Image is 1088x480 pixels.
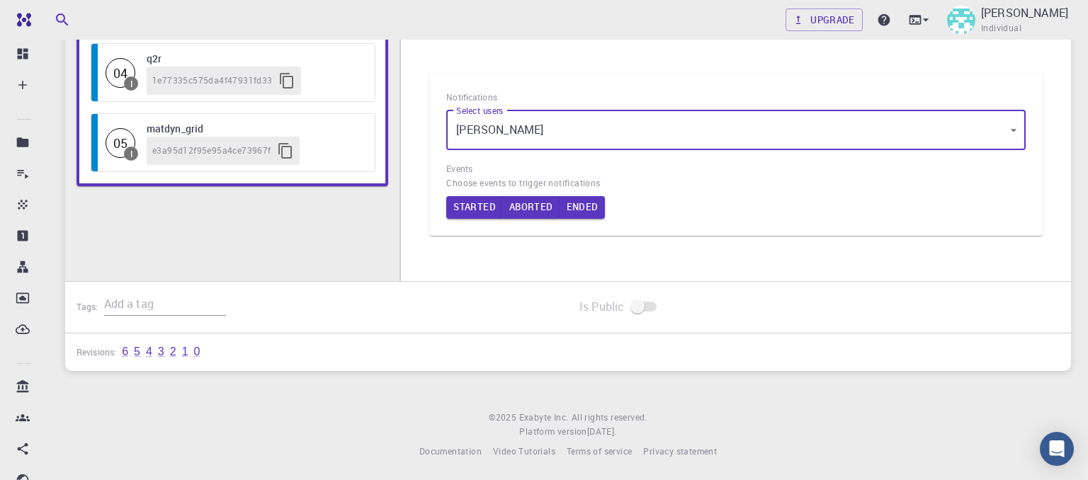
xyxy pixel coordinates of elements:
[106,128,135,158] span: Idle
[519,411,569,423] span: Exabyte Inc.
[446,110,1026,150] div: [PERSON_NAME]
[587,425,617,437] span: [DATE] .
[643,445,717,457] span: Privacy statement
[194,345,200,358] a: 0
[489,411,518,425] span: © 2025
[456,105,504,117] label: Select users
[28,10,79,23] span: Support
[567,445,632,457] span: Terms of service
[947,6,975,34] img: Purnendu Ray
[76,345,116,360] h6: Revisions:
[446,90,1026,105] h6: Notifications
[587,425,617,439] a: [DATE].
[106,58,135,88] span: Idle
[134,345,140,358] a: 5
[104,293,226,316] input: Add a tag
[130,149,132,158] div: I
[579,298,624,315] span: Is Public
[152,74,273,88] span: 1e77335c575da4f47931fd33
[146,345,152,358] a: 4
[981,4,1068,21] p: [PERSON_NAME]
[1040,432,1074,466] div: Open Intercom Messenger
[567,445,632,459] a: Terms of service
[493,445,555,457] span: Video Tutorials
[786,8,863,31] a: Upgrade
[419,445,482,457] span: Documentation
[147,51,361,67] h6: q2r
[158,345,164,358] a: 3
[981,21,1021,35] span: Individual
[122,345,128,358] a: 6
[560,196,606,219] button: Ended
[502,196,560,219] button: Aborted
[170,345,176,358] a: 2
[519,425,586,439] span: Platform version
[106,58,135,88] div: 04
[130,79,132,88] div: I
[493,445,555,459] a: Video Tutorials
[152,144,271,158] span: e3a95d12f95e95a4ce73967f
[419,445,482,459] a: Documentation
[106,128,135,158] div: 05
[519,411,569,425] a: Exabyte Inc.
[446,176,1026,190] span: Choose events to trigger notifications
[182,345,188,358] a: 1
[11,13,31,27] img: logo
[446,196,503,219] button: Started
[147,121,361,137] h6: matdyn_grid
[643,445,717,459] a: Privacy statement
[446,161,1026,176] h6: Events
[76,294,104,314] h6: Tags:
[572,411,647,425] span: All rights reserved.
